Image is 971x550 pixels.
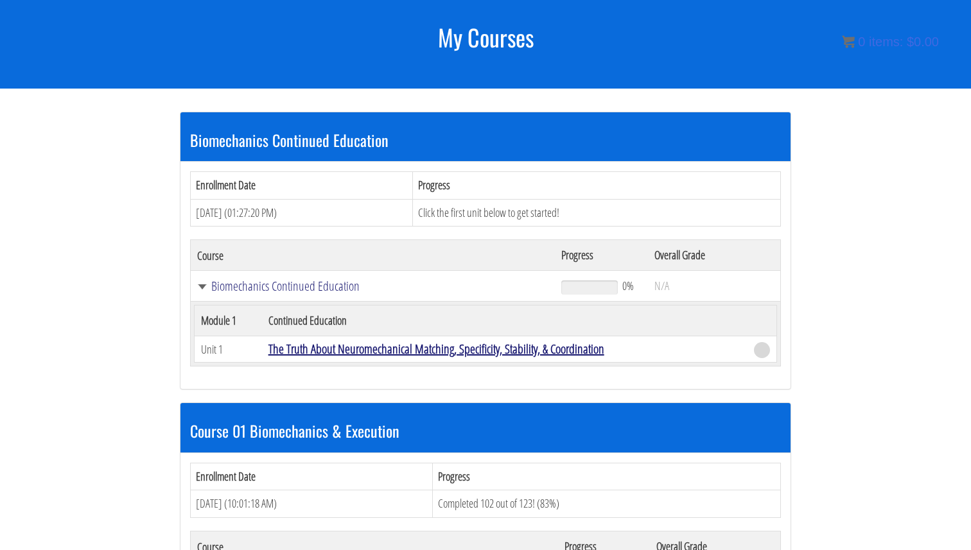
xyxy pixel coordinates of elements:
th: Continued Education [262,305,748,336]
img: icon11.png [842,35,855,48]
span: items: [869,35,903,49]
td: Click the first unit below to get started! [412,199,780,227]
th: Enrollment Date [191,171,413,199]
a: 0 items: $0.00 [842,35,939,49]
th: Enrollment Date [191,463,433,490]
td: [DATE] (01:27:20 PM) [191,199,413,227]
th: Module 1 [195,305,262,336]
th: Progress [412,171,780,199]
td: [DATE] (10:01:18 AM) [191,490,433,518]
span: $ [907,35,914,49]
bdi: 0.00 [907,35,939,49]
td: Unit 1 [195,336,262,363]
th: Progress [555,240,648,271]
span: 0% [622,279,634,293]
a: Biomechanics Continued Education [197,280,548,293]
td: Completed 102 out of 123! (83%) [432,490,780,518]
h3: Course 01 Biomechanics & Execution [190,422,781,439]
a: The Truth About Neuromechanical Matching, Specificity, Stability, & Coordination [268,340,604,357]
th: Progress [432,463,780,490]
span: 0 [858,35,865,49]
td: N/A [648,271,780,302]
th: Course [191,240,555,271]
th: Overall Grade [648,240,780,271]
h3: Biomechanics Continued Education [190,132,781,148]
